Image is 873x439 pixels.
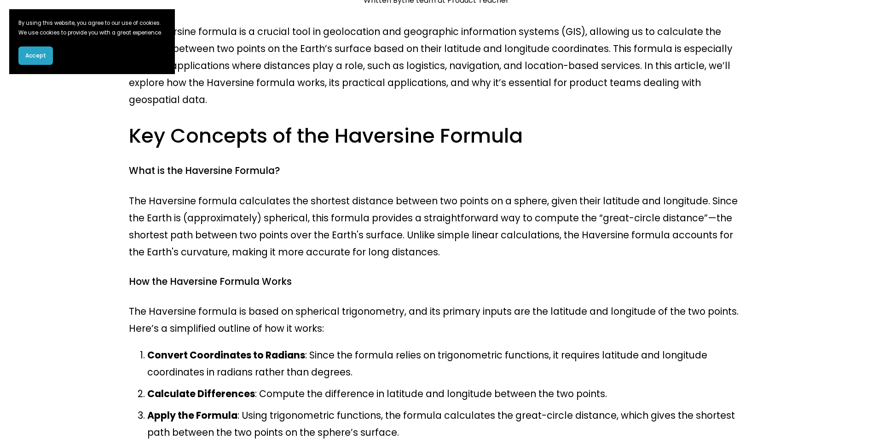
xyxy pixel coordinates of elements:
[18,46,53,65] button: Accept
[147,385,744,402] p: : Compute the difference in latitude and longitude between the two points.
[129,23,744,108] p: The Haversine formula is a crucial tool in geolocation and geographic information systems (GIS), ...
[25,52,46,60] span: Accept
[9,9,175,74] section: Cookie banner
[129,164,744,178] h4: What is the Haversine Formula?
[129,123,744,150] h3: Key Concepts of the Haversine Formula
[147,387,255,400] strong: Calculate Differences
[147,409,237,422] strong: Apply the Formula
[129,275,744,289] h4: How the Haversine Formula Works
[147,347,744,381] p: : Since the formula relies on trigonometric functions, it requires latitude and longitude coordin...
[147,348,305,362] strong: Convert Coordinates to Radians
[129,303,744,337] p: The Haversine formula is based on spherical trigonometry, and its primary inputs are the latitude...
[18,18,166,37] p: By using this website, you agree to our use of cookies. We use cookies to provide you with a grea...
[129,192,744,260] p: The Haversine formula calculates the shortest distance between two points on a sphere, given thei...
